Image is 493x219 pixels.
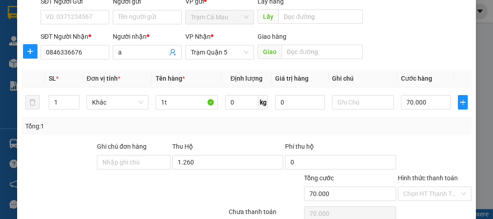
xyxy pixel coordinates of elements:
span: Đơn vị tính [87,75,120,82]
input: Dọc đường [278,9,363,24]
th: Ghi chú [328,70,397,87]
span: plus [458,99,467,106]
span: Giá trị hàng [275,75,309,82]
span: Định lượng [230,75,263,82]
label: Ghi chú đơn hàng [97,143,147,150]
span: Giao [258,45,281,59]
span: plus [23,48,37,55]
span: Khác [92,96,143,109]
div: Người nhận [113,32,181,41]
span: kg [259,95,268,109]
div: Tổng: 1 [25,121,191,131]
button: plus [458,95,468,109]
span: VP Nhận [185,33,211,40]
span: Trạm Cà Mau [191,10,249,24]
div: Phí thu hộ [285,141,396,155]
span: user-add [169,49,176,56]
input: Dọc đường [281,45,363,59]
span: Thu Hộ [172,143,193,150]
span: Trạm Quận 5 [191,46,249,59]
span: Tổng cước [304,174,334,182]
input: Ghi chú đơn hàng [97,155,170,169]
span: SL [49,75,56,82]
div: SĐT Người Nhận [41,32,109,41]
span: Lấy [258,9,278,24]
input: VD: Bàn, Ghế [156,95,217,109]
span: Giao hàng [258,33,286,40]
input: 0 [275,95,325,109]
button: delete [25,95,40,109]
span: Tên hàng [156,75,185,82]
label: Hình thức thanh toán [398,174,458,182]
input: Ghi Chú [332,95,394,109]
button: plus [23,44,37,59]
span: Cước hàng [401,75,432,82]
